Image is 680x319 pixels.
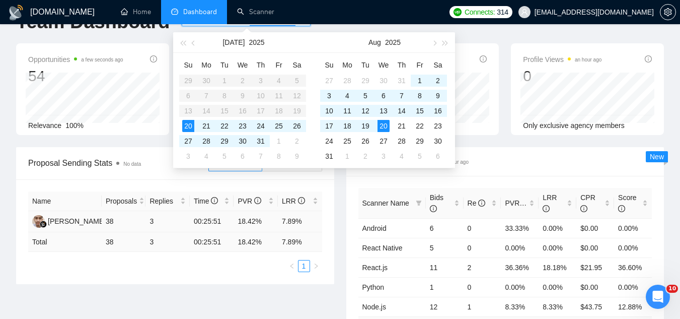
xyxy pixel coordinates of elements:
[145,211,190,232] td: 3
[323,150,335,162] div: 31
[323,135,335,147] div: 24
[215,149,234,164] td: 2025-08-05
[411,103,429,118] td: 2025-08-15
[310,260,322,272] button: right
[215,134,234,149] td: 2025-07-29
[270,149,288,164] td: 2025-08-08
[429,134,447,149] td: 2025-08-30
[249,32,264,52] button: 2025
[432,90,444,102] div: 9
[393,134,411,149] td: 2025-08-28
[414,105,426,117] div: 15
[356,134,374,149] td: 2025-08-26
[252,118,270,134] td: 2025-07-24
[291,150,303,162] div: 9
[234,232,278,252] td: 18.42 %
[396,105,408,117] div: 14
[465,7,495,18] span: Connects:
[614,258,652,277] td: 36.60%
[215,57,234,73] th: Tu
[454,8,462,16] img: upwork-logo.png
[576,218,614,238] td: $0.00
[464,218,501,238] td: 0
[374,118,393,134] td: 2025-08-20
[288,134,306,149] td: 2025-08-02
[359,90,371,102] div: 5
[238,197,261,205] span: PVR
[323,75,335,87] div: 27
[270,118,288,134] td: 2025-07-25
[278,211,322,232] td: 7.89%
[28,192,102,211] th: Name
[614,277,652,297] td: 0.00%
[179,118,197,134] td: 2025-07-20
[393,118,411,134] td: 2025-08-21
[580,205,587,212] span: info-circle
[411,57,429,73] th: Fr
[81,57,123,62] time: a few seconds ago
[320,118,338,134] td: 2025-08-17
[291,135,303,147] div: 2
[323,90,335,102] div: 3
[576,238,614,258] td: $0.00
[362,264,388,272] a: React.js
[377,120,390,132] div: 20
[414,75,426,87] div: 1
[521,9,528,16] span: user
[464,238,501,258] td: 0
[362,199,409,207] span: Scanner Name
[576,277,614,297] td: $0.00
[182,150,194,162] div: 3
[145,192,190,211] th: Replies
[106,196,137,207] span: Proposals
[414,135,426,147] div: 29
[501,277,539,297] td: 0.00%
[523,53,601,66] span: Profile Views
[291,120,303,132] div: 26
[374,57,393,73] th: We
[501,218,539,238] td: 33.33%
[362,303,386,311] a: Node.js
[197,149,215,164] td: 2025-08-04
[252,57,270,73] th: Th
[646,285,670,309] iframe: Intercom live chat
[411,73,429,88] td: 2025-08-01
[666,285,678,293] span: 10
[416,200,422,206] span: filter
[539,218,576,238] td: 0.00%
[278,232,322,252] td: 7.89 %
[341,135,353,147] div: 25
[211,197,218,204] span: info-circle
[505,199,528,207] span: PVR
[28,232,102,252] td: Total
[200,135,212,147] div: 28
[426,258,464,277] td: 11
[426,218,464,238] td: 6
[414,150,426,162] div: 5
[255,135,267,147] div: 31
[218,150,231,162] div: 5
[289,263,295,269] span: left
[298,261,310,272] a: 1
[539,297,576,316] td: 8.33%
[190,232,234,252] td: 00:25:51
[218,135,231,147] div: 29
[618,194,637,213] span: Score
[338,103,356,118] td: 2025-08-11
[374,134,393,149] td: 2025-08-27
[645,55,652,62] span: info-circle
[102,211,146,232] td: 38
[385,32,401,52] button: 2025
[429,149,447,164] td: 2025-09-06
[121,8,151,16] a: homeHome
[396,75,408,87] div: 31
[426,277,464,297] td: 1
[432,75,444,87] div: 2
[464,258,501,277] td: 2
[393,103,411,118] td: 2025-08-14
[660,4,676,20] button: setting
[323,105,335,117] div: 10
[377,75,390,87] div: 30
[298,260,310,272] li: 1
[523,67,601,86] div: 0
